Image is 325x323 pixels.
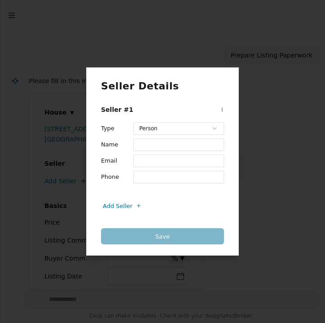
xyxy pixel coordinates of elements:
button: Add Seller [97,198,146,214]
label: Email [101,155,119,167]
h3: Seller #1 [101,105,133,115]
label: Phone [101,171,119,183]
h2: Seller Details [101,79,224,93]
label: Type [101,122,119,135]
label: Name [101,138,119,151]
div: Add Seller [103,201,145,211]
